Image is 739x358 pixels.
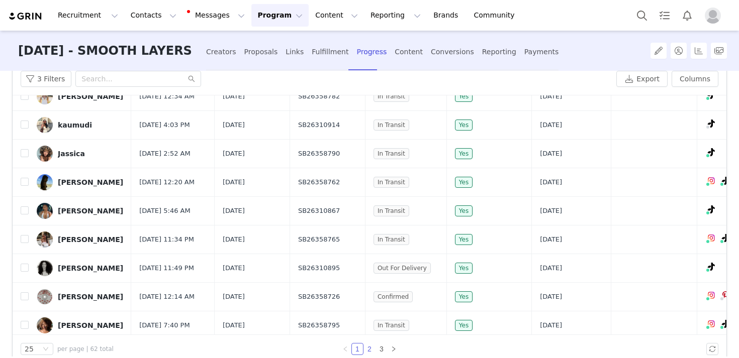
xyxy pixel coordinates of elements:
[395,39,423,65] div: Content
[57,344,114,353] span: per page | 62 total
[374,148,409,159] span: In Transit
[18,31,194,71] h3: [DATE] - SMOOTH LAYERS CAPRI CATSUIT
[298,177,340,187] span: SB26358762
[540,292,562,302] span: [DATE]
[374,177,409,188] span: In Transit
[540,206,562,216] span: [DATE]
[374,234,409,245] span: In Transit
[8,12,43,21] img: grin logo
[37,317,53,333] img: 792c2dc6-8e6d-4b72-80e5-46f24818aa8b.jpg
[455,234,473,245] span: Yes
[455,148,473,159] span: Yes
[223,206,282,216] div: [DATE]
[312,39,348,65] div: Fulfillment
[540,120,562,130] span: [DATE]
[374,320,409,331] span: In Transit
[540,177,562,187] span: [DATE]
[37,203,53,219] img: ac34abd5-1ef9-4335-a6b9-73f278fafe5b.jpg
[21,71,71,87] button: 3 Filters
[244,39,278,65] div: Proposals
[25,343,34,354] div: 25
[43,346,49,353] i: icon: down
[468,4,525,27] a: Community
[455,177,473,188] span: Yes
[524,39,559,65] div: Payments
[37,174,123,190] a: [PERSON_NAME]
[339,343,351,355] li: Previous Page
[37,146,123,162] a: Jassica
[455,263,473,274] span: Yes
[139,206,191,216] span: [DATE] 5:46 AM
[139,263,194,273] span: [DATE] 11:49 PM
[342,346,348,352] i: icon: left
[37,289,123,305] a: [PERSON_NAME]
[351,343,363,355] li: 1
[58,207,123,215] div: [PERSON_NAME]
[356,39,387,65] div: Progress
[298,120,340,130] span: SB26310914
[37,117,123,133] a: kaumudi
[705,8,721,24] img: placeholder-profile.jpg
[374,263,431,274] span: Out For Delivery
[672,71,718,87] button: Columns
[391,346,397,352] i: icon: right
[540,263,562,273] span: [DATE]
[223,320,282,330] div: [DATE]
[298,234,340,245] span: SB26358765
[631,4,653,27] button: Search
[376,343,388,355] li: 3
[223,263,282,273] div: [DATE]
[223,292,282,302] div: [DATE]
[58,178,123,186] div: [PERSON_NAME]
[455,291,473,302] span: Yes
[37,203,123,219] a: [PERSON_NAME]
[455,205,473,216] span: Yes
[58,293,123,301] div: [PERSON_NAME]
[364,4,427,27] button: Reporting
[139,120,190,130] span: [DATE] 4:03 PM
[37,231,123,248] a: [PERSON_NAME]
[58,121,92,129] div: kaumudi
[374,205,409,216] span: In Transit
[540,91,562,101] span: [DATE]
[37,174,53,190] img: aaf55d0c-42a7-4275-a3af-32768c0498c3.jpg
[37,317,123,333] a: [PERSON_NAME]
[298,206,340,216] span: SB26310867
[298,149,340,159] span: SB26358790
[540,149,562,159] span: [DATE]
[206,39,236,65] div: Creators
[139,292,195,302] span: [DATE] 12:14 AM
[455,320,473,331] span: Yes
[374,120,409,131] span: In Transit
[455,120,473,131] span: Yes
[58,264,123,272] div: [PERSON_NAME]
[298,263,340,273] span: SB26310895
[374,291,413,302] span: Confirmed
[676,4,698,27] button: Notifications
[431,39,474,65] div: Conversions
[75,71,201,87] input: Search...
[37,117,53,133] img: be59f52f-ca14-4829-9d4d-f582fab06494.jpg
[455,91,473,102] span: Yes
[540,320,562,330] span: [DATE]
[223,234,282,245] div: [DATE]
[183,4,251,27] button: Messages
[251,4,309,27] button: Program
[540,234,562,245] span: [DATE]
[616,71,668,87] button: Export
[125,4,182,27] button: Contacts
[352,343,363,354] a: 1
[376,343,387,354] a: 3
[139,91,195,101] span: [DATE] 12:34 AM
[654,4,676,27] a: Tasks
[223,149,282,159] div: [DATE]
[482,39,516,65] div: Reporting
[374,91,409,102] span: In Transit
[223,120,282,130] div: [DATE]
[298,320,340,330] span: SB26358795
[37,260,123,276] a: [PERSON_NAME]
[188,75,195,82] i: icon: search
[388,343,400,355] li: Next Page
[37,260,53,276] img: 9aa01a5a-ca90-4e46-862a-e892e16fd9ee.jpg
[139,177,195,187] span: [DATE] 12:20 AM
